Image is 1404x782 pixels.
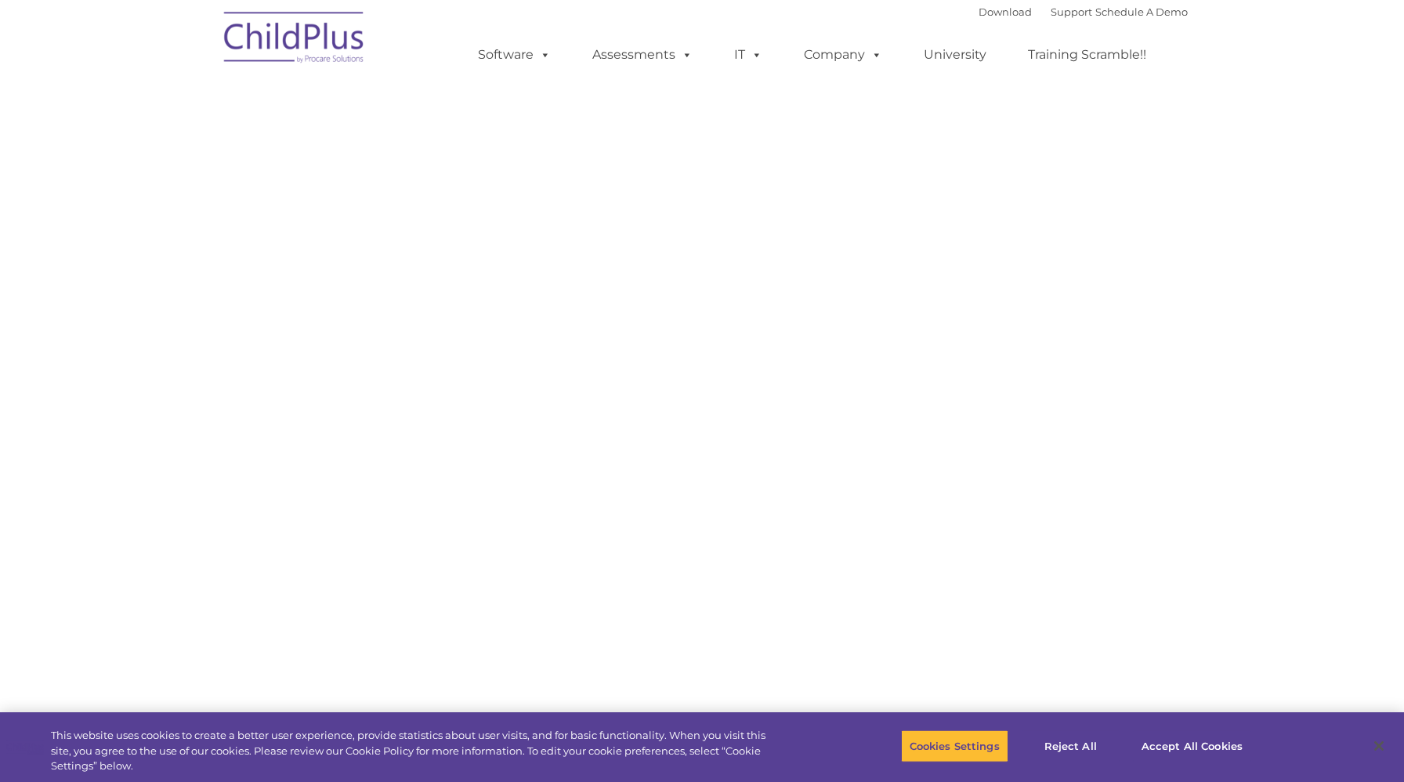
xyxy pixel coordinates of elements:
a: Software [462,39,566,71]
a: Training Scramble!! [1012,39,1162,71]
a: Schedule A Demo [1095,5,1188,18]
button: Close [1362,729,1396,763]
img: ChildPlus by Procare Solutions [216,1,373,79]
a: Support [1051,5,1092,18]
a: University [908,39,1002,71]
button: Cookies Settings [901,730,1008,762]
button: Accept All Cookies [1133,730,1251,762]
a: Download [979,5,1032,18]
a: Company [788,39,898,71]
div: This website uses cookies to create a better user experience, provide statistics about user visit... [51,728,773,774]
a: Assessments [577,39,708,71]
font: | [979,5,1188,18]
a: IT [718,39,778,71]
button: Reject All [1022,730,1120,762]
